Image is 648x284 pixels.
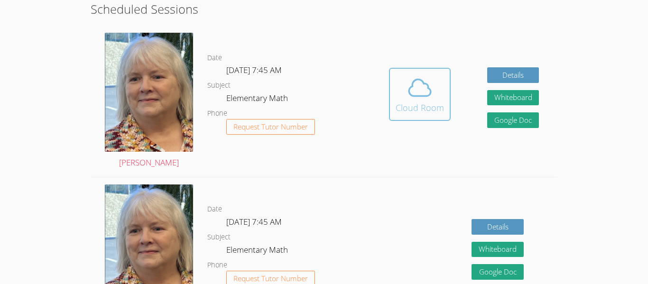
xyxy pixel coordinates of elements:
dt: Phone [207,108,227,119]
dd: Elementary Math [226,243,290,259]
button: Whiteboard [472,242,524,257]
a: Google Doc [472,264,524,280]
dt: Subject [207,231,231,243]
button: Request Tutor Number [226,119,315,135]
img: Screen%20Shot%202022-10-08%20at%202.27.06%20PM.png [105,33,193,152]
button: Whiteboard [487,90,539,106]
a: Details [472,219,524,235]
a: Details [487,67,539,83]
dt: Subject [207,80,231,92]
button: Cloud Room [389,68,451,121]
a: [PERSON_NAME] [105,33,193,170]
span: Request Tutor Number [233,275,308,282]
span: [DATE] 7:45 AM [226,64,282,75]
dd: Elementary Math [226,92,290,108]
dt: Date [207,203,222,215]
span: [DATE] 7:45 AM [226,216,282,227]
dt: Phone [207,259,227,271]
div: Cloud Room [396,101,444,114]
a: Google Doc [487,112,539,128]
span: Request Tutor Number [233,123,308,130]
dt: Date [207,52,222,64]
